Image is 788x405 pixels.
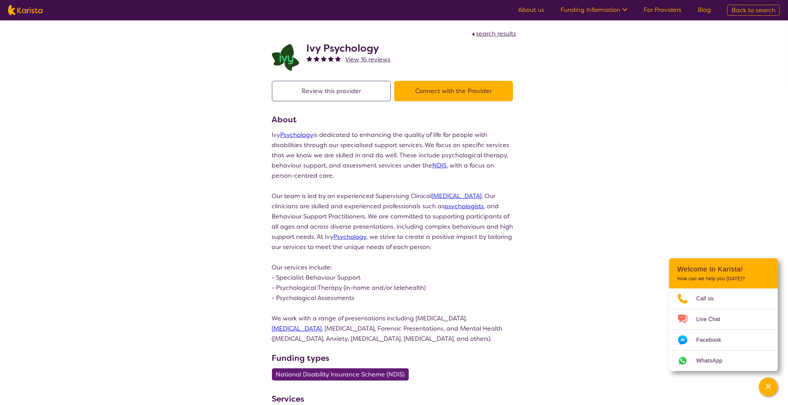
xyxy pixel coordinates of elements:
[476,30,516,38] span: search results
[732,6,775,14] span: Back to search
[272,324,322,333] a: [MEDICAL_DATA]
[696,294,722,304] span: Call us
[346,55,391,64] span: View 16 reviews
[696,356,731,366] span: WhatsApp
[272,393,516,405] h3: Services
[432,192,482,200] a: [MEDICAL_DATA]
[272,191,516,252] p: Our team is led by an experienced Supervising Clinical . Our clinicians are skilled and experienc...
[272,272,516,283] p: - Specialist Behaviour Support
[759,377,778,397] button: Channel Menu
[669,288,778,371] ul: Choose channel
[335,56,341,61] img: fullstar
[272,130,516,181] p: Ivy is dedicated to enhancing the quality of life for people with disabilities through our specia...
[433,161,447,170] a: NDIS
[307,56,312,61] img: fullstar
[272,352,516,364] h3: Funding types
[394,81,513,101] button: Connect with the Provider
[677,276,770,282] p: How can we help you [DATE]?
[561,6,627,14] a: Funding Information
[272,87,394,95] a: Review this provider
[445,202,484,210] a: psychologists
[644,6,681,14] a: For Providers
[272,44,299,71] img: lcqb2d1jpug46odws9wh.png
[272,313,516,344] p: We work with a range of presentations including [MEDICAL_DATA], , [MEDICAL_DATA], Forensic Presen...
[272,113,516,126] h3: About
[346,54,391,65] a: View 16 reviews
[272,262,516,272] p: Our services include:
[8,5,42,15] img: Karista logo
[307,42,391,54] h2: Ivy Psychology
[677,265,770,273] h2: Welcome to Karista!
[328,56,334,61] img: fullstar
[696,335,729,345] span: Facebook
[518,6,544,14] a: About us
[280,131,314,139] a: Psychology
[696,314,729,324] span: Live Chat
[276,368,405,381] span: National Disability Insurance Scheme (NDIS)
[272,81,391,101] button: Review this provider
[321,56,327,61] img: fullstar
[669,258,778,371] div: Channel Menu
[727,5,780,16] a: Back to search
[272,293,516,303] p: - Psychological Assessments
[669,351,778,371] a: Web link opens in a new tab.
[334,233,367,241] a: Psychology
[470,30,516,38] a: search results
[698,6,711,14] a: Blog
[272,283,516,293] p: - Psychological Therapy (in-home and/or telehealth)
[272,370,413,378] a: National Disability Insurance Scheme (NDIS)
[314,56,319,61] img: fullstar
[394,87,516,95] a: Connect with the Provider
